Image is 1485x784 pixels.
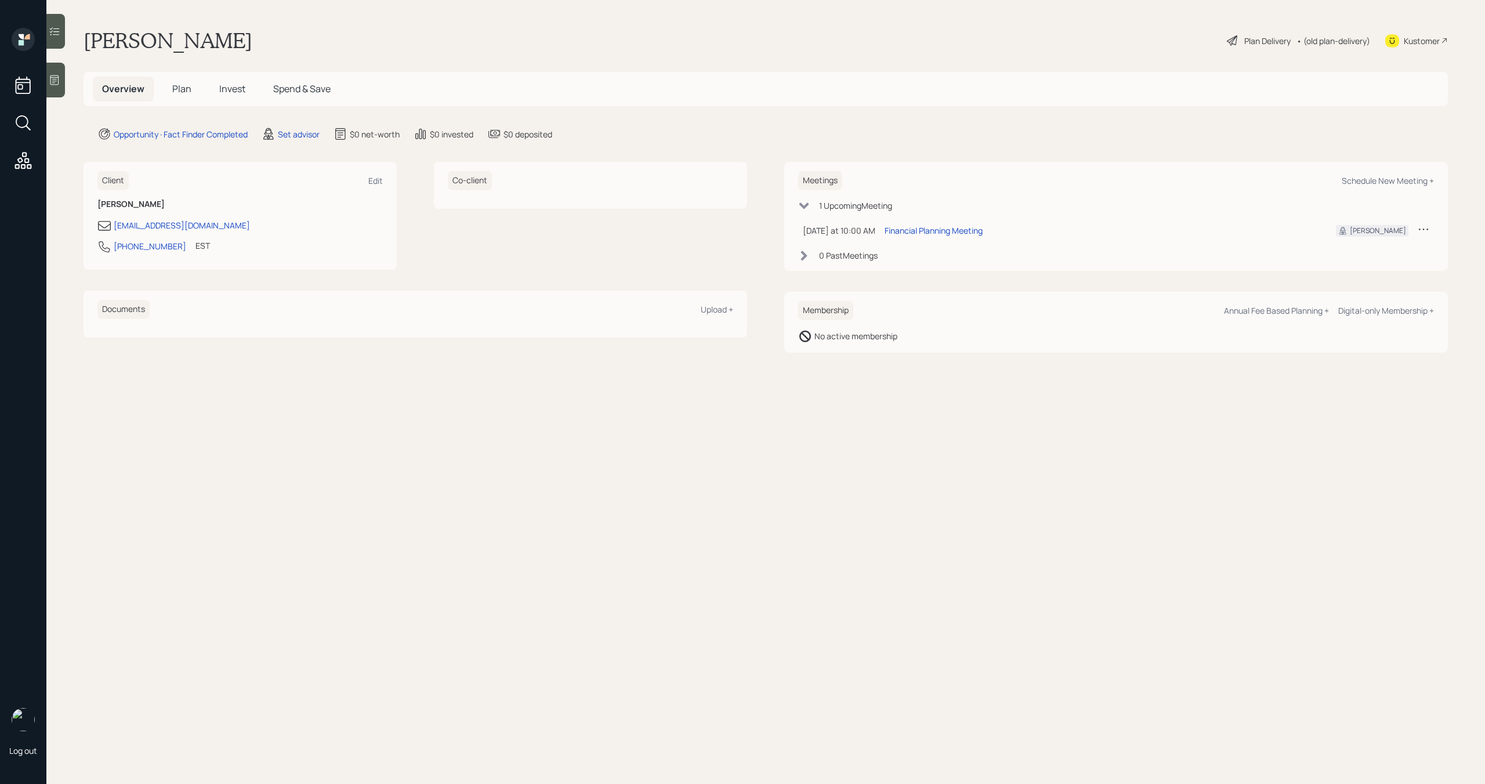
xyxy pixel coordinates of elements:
[195,239,210,252] div: EST
[1404,35,1440,47] div: Kustomer
[701,304,733,315] div: Upload +
[430,128,473,140] div: $0 invested
[819,249,878,262] div: 0 Past Meeting s
[1338,305,1434,316] div: Digital-only Membership +
[1350,226,1406,236] div: [PERSON_NAME]
[803,224,875,237] div: [DATE] at 10:00 AM
[448,171,492,190] h6: Co-client
[114,128,248,140] div: Opportunity · Fact Finder Completed
[84,28,252,53] h1: [PERSON_NAME]
[819,199,892,212] div: 1 Upcoming Meeting
[885,224,983,237] div: Financial Planning Meeting
[219,82,245,95] span: Invest
[172,82,191,95] span: Plan
[102,82,144,95] span: Overview
[97,171,129,190] h6: Client
[12,708,35,731] img: michael-russo-headshot.png
[114,219,250,231] div: [EMAIL_ADDRESS][DOMAIN_NAME]
[278,128,320,140] div: Set advisor
[350,128,400,140] div: $0 net-worth
[368,175,383,186] div: Edit
[9,745,37,756] div: Log out
[1296,35,1370,47] div: • (old plan-delivery)
[798,171,842,190] h6: Meetings
[1224,305,1329,316] div: Annual Fee Based Planning +
[1342,175,1434,186] div: Schedule New Meeting +
[114,240,186,252] div: [PHONE_NUMBER]
[798,301,853,320] h6: Membership
[814,330,897,342] div: No active membership
[504,128,552,140] div: $0 deposited
[97,300,150,319] h6: Documents
[273,82,331,95] span: Spend & Save
[1244,35,1291,47] div: Plan Delivery
[97,199,383,209] h6: [PERSON_NAME]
